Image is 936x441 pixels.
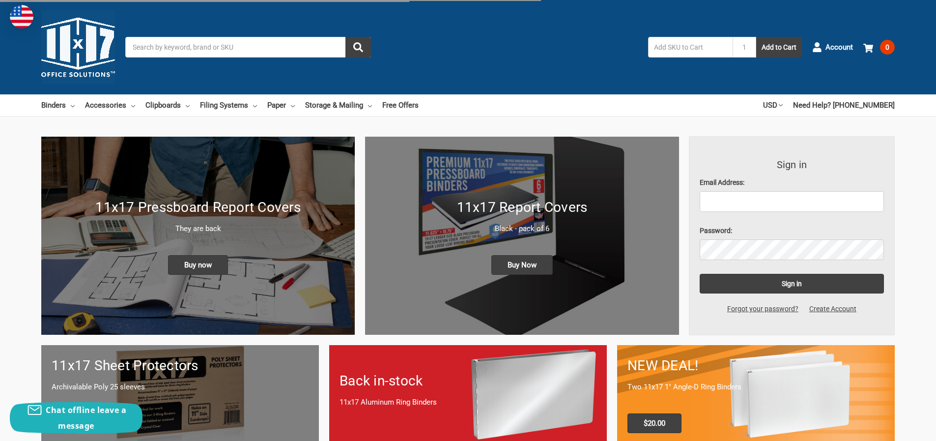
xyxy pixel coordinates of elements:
a: Create Account [804,304,862,314]
h3: Sign in [700,157,884,172]
img: 11x17.com [41,10,115,84]
span: 0 [880,40,895,55]
a: Forgot your password? [722,304,804,314]
img: 11x17 Report Covers [365,137,679,335]
p: Archivalable Poly 25 sleeves [52,382,309,393]
a: Account [812,34,853,60]
span: Chat offline leave a message [46,405,126,431]
button: Add to Cart [756,37,802,58]
input: Search by keyword, brand or SKU [125,37,371,58]
h1: 11x17 Sheet Protectors [52,355,309,376]
h1: 11x17 Report Covers [375,197,668,218]
input: Add SKU to Cart [648,37,733,58]
iframe: Google Customer Reviews [855,414,936,441]
h1: NEW DEAL! [627,355,884,376]
label: Email Address: [700,177,884,188]
a: USD [763,94,783,116]
a: Storage & Mailing [305,94,372,116]
a: New 11x17 Pressboard Binders 11x17 Pressboard Report Covers They are back Buy now [41,137,355,335]
label: Password: [700,226,884,236]
span: Buy now [168,255,228,275]
img: New 11x17 Pressboard Binders [41,137,355,335]
button: Chat offline leave a message [10,402,142,434]
a: Free Offers [382,94,419,116]
h1: Back in-stock [340,371,596,391]
input: Sign in [700,274,884,294]
img: duty and tax information for United States [10,5,33,29]
a: Need Help? [PHONE_NUMBER] [793,94,895,116]
p: Two 11x17 1" Angle-D Ring Binders [627,382,884,393]
a: 11x17 Report Covers 11x17 Report Covers Black - pack of 6 Buy Now [365,137,679,335]
span: $20.00 [627,413,681,433]
a: Paper [267,94,295,116]
p: They are back [52,223,344,235]
a: Clipboards [145,94,190,116]
span: Account [825,42,853,53]
span: Buy Now [491,255,553,275]
a: Binders [41,94,75,116]
p: 11x17 Aluminum Ring Binders [340,397,596,408]
a: Accessories [85,94,135,116]
p: Black - pack of 6 [375,223,668,235]
h1: 11x17 Pressboard Report Covers [52,197,344,218]
a: Filing Systems [200,94,257,116]
a: 0 [863,34,895,60]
